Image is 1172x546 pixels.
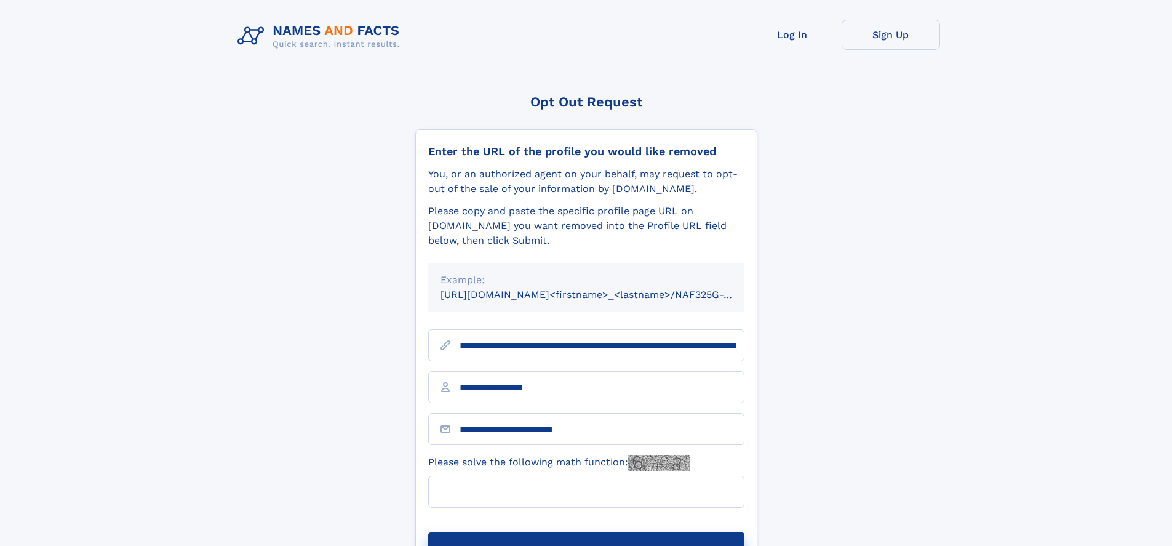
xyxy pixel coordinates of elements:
div: Opt Out Request [415,94,757,110]
a: Log In [743,20,842,50]
div: Please copy and paste the specific profile page URL on [DOMAIN_NAME] you want removed into the Pr... [428,204,744,248]
div: Enter the URL of the profile you would like removed [428,145,744,158]
div: You, or an authorized agent on your behalf, may request to opt-out of the sale of your informatio... [428,167,744,196]
small: [URL][DOMAIN_NAME]<firstname>_<lastname>/NAF325G-xxxxxxxx [440,289,768,300]
div: Example: [440,273,732,287]
img: Logo Names and Facts [233,20,410,53]
a: Sign Up [842,20,940,50]
label: Please solve the following math function: [428,455,690,471]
